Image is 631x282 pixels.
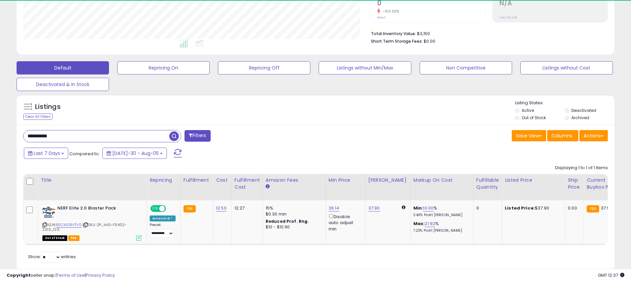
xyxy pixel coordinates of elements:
span: | SKU: SP_HAS-F5402-2210_12.5 [42,222,127,232]
div: Amazon Fees [266,177,323,184]
div: Cost [216,177,229,184]
span: All listings that are currently out of stock and unavailable for purchase on Amazon [42,235,67,241]
span: Compared to: [69,151,100,157]
button: Filters [184,130,210,142]
span: 2025-08-13 12:37 GMT [598,272,624,278]
button: Deactivated & In Stock [17,78,109,91]
small: FBA [184,205,196,212]
li: $3,150 [371,29,603,37]
button: Save View [512,130,546,141]
label: Active [522,108,534,113]
div: $37.90 [505,205,560,211]
a: 10.00 [423,205,434,211]
p: 3.46% Profit [PERSON_NAME] [413,213,468,217]
div: Fulfillment [184,177,210,184]
button: Default [17,61,109,74]
label: Deactivated [571,108,596,113]
div: 0.00 [568,205,579,211]
label: Out of Stock [522,115,546,120]
a: Terms of Use [57,272,85,278]
div: $10 - $10.90 [266,224,321,230]
span: [DATE]-30 - Aug-05 [112,150,159,157]
div: Repricing [150,177,178,184]
span: $0.00 [424,38,435,44]
button: Last 7 Days [24,148,68,159]
b: Reduced Prof. Rng. [266,218,309,224]
button: Non Competitive [420,61,512,74]
span: ON [151,206,159,211]
div: Markup on Cost [413,177,471,184]
div: [PERSON_NAME] [368,177,408,184]
a: B0CMD8VTVG [56,222,81,228]
div: Current Buybox Price [587,177,621,191]
b: Listed Price: [505,205,535,211]
span: Last 7 Days [34,150,60,157]
a: 12.50 [216,205,227,211]
span: OFF [165,206,176,211]
div: Fulfillment Cost [235,177,260,191]
strong: Copyright [7,272,31,278]
b: Max: [413,220,425,227]
label: Archived [571,115,589,120]
div: Disable auto adjust min [329,213,360,232]
small: -100.00% [380,9,399,14]
button: Listings without Min/Max [319,61,411,74]
th: The percentage added to the cost of goods (COGS) that forms the calculator for Min & Max prices. [410,174,473,200]
a: 37.90 [368,205,380,211]
button: Columns [547,130,578,141]
small: FBA [587,205,599,212]
span: FBA [68,235,79,241]
div: ASIN: [42,205,142,240]
a: 36.14 [329,205,340,211]
b: Short Term Storage Fees: [371,38,423,44]
button: Repricing On [117,61,210,74]
div: Displaying 1 to 1 of 1 items [555,165,608,171]
button: Actions [579,130,608,141]
p: Listing States: [515,100,614,106]
div: Preset: [150,223,176,238]
p: 7.23% Profit [PERSON_NAME] [413,228,468,233]
div: Ship Price [568,177,581,191]
a: 21.92 [425,220,435,227]
div: Clear All Filters [23,114,53,120]
small: Amazon Fees. [266,184,270,190]
button: Listings without Cost [520,61,613,74]
span: Columns [552,132,572,139]
div: seller snap | | [7,272,115,279]
div: Fulfillable Quantity [476,177,499,191]
div: 12.27 [235,205,258,211]
button: [DATE]-30 - Aug-05 [102,148,167,159]
div: Min Price [329,177,363,184]
div: 0 [476,205,497,211]
div: $0.30 min [266,211,321,217]
div: 15% [266,205,321,211]
div: Amazon AI * [150,215,176,221]
div: % [413,205,468,217]
a: Privacy Policy [86,272,115,278]
div: Title [41,177,144,184]
div: % [413,221,468,233]
span: 37.9 [601,205,610,211]
div: Listed Price [505,177,562,184]
small: Prev: 29.44% [500,16,517,20]
h5: Listings [35,102,61,112]
img: 51987AGt1jL._SL40_.jpg [42,205,56,218]
b: Total Inventory Value: [371,31,416,36]
small: Prev: 1 [377,16,386,20]
b: NERF Elite 2.0 Blaster Pack [57,205,138,213]
span: Show: entries [28,254,76,260]
b: Min: [413,205,423,211]
button: Repricing Off [218,61,310,74]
